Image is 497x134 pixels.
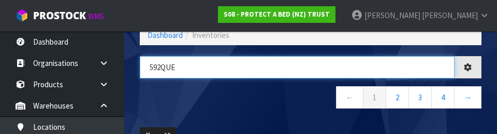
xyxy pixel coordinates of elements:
small: WMS [88,11,104,21]
strong: S08 - PROTECT A BED (NZ) TRUST [224,10,330,19]
span: Inventories [192,30,229,40]
span: ProStock [33,9,86,22]
span: [PERSON_NAME] [422,10,478,20]
nav: Page navigation [140,86,481,112]
a: 1 [363,86,386,109]
a: 3 [408,86,432,109]
a: → [454,86,481,109]
a: 2 [386,86,409,109]
input: Search inventories [140,56,455,78]
img: cube-alt.png [16,9,28,22]
a: 4 [431,86,455,109]
a: ← [336,86,363,109]
a: Dashboard [148,30,183,40]
a: S08 - PROTECT A BED (NZ) TRUST [218,6,335,23]
span: [PERSON_NAME] [364,10,420,20]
